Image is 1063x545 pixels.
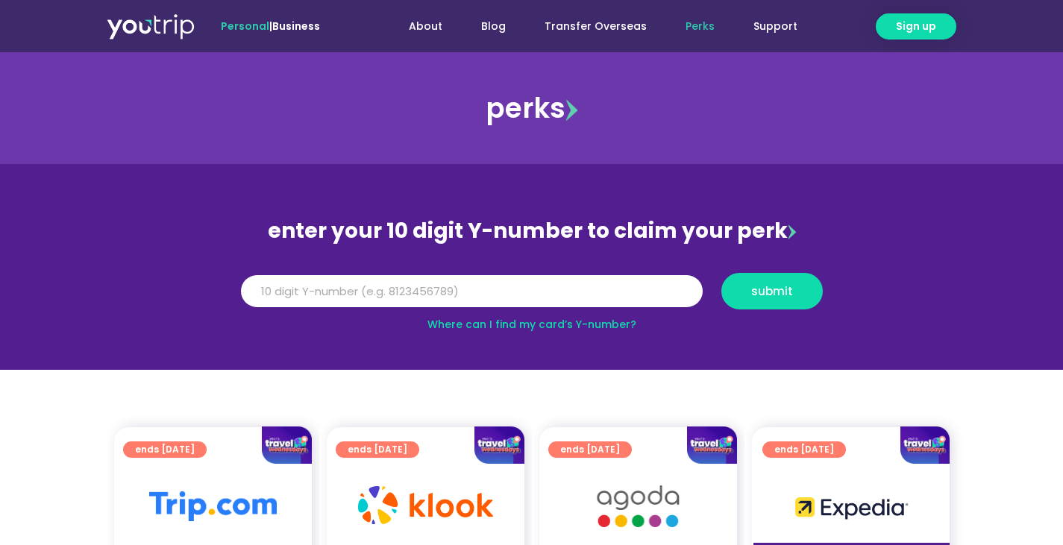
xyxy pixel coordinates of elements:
div: enter your 10 digit Y-number to claim your perk [233,212,830,251]
form: Y Number [241,273,823,321]
a: Where can I find my card’s Y-number? [427,317,636,332]
a: Support [734,13,817,40]
input: 10 digit Y-number (e.g. 8123456789) [241,275,703,308]
span: Personal [221,19,269,34]
a: Sign up [876,13,956,40]
a: About [389,13,462,40]
span: | [221,19,320,34]
nav: Menu [360,13,817,40]
button: submit [721,273,823,309]
span: Sign up [896,19,936,34]
a: Blog [462,13,525,40]
a: Transfer Overseas [525,13,666,40]
span: submit [751,286,793,297]
a: Business [272,19,320,34]
a: Perks [666,13,734,40]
